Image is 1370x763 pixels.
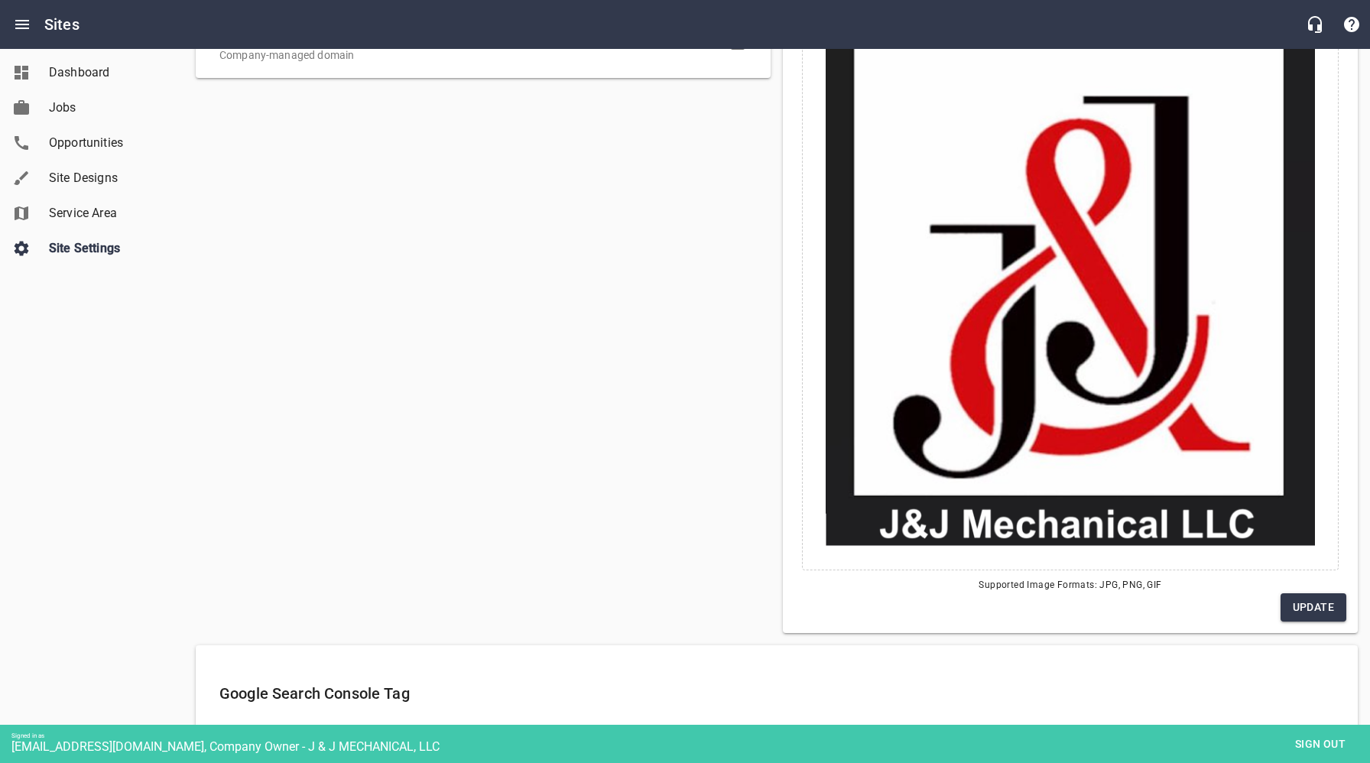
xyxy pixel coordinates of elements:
button: Open drawer [4,6,41,43]
h6: Sites [44,12,80,37]
p: Company-managed domain [219,47,722,63]
div: [EMAIL_ADDRESS][DOMAIN_NAME], Company Owner - J & J MECHANICAL, LLC [11,739,1370,754]
span: Sign out [1288,735,1352,754]
button: Support Portal [1333,6,1370,43]
span: Supported Image Formats: JPG, PNG, GIF [794,578,1346,593]
button: Sign out [1282,730,1359,758]
span: Service Area [49,204,165,222]
span: Dashboard [49,63,165,82]
div: Signed in as [11,732,1370,739]
span: Update [1293,598,1334,617]
button: Update [1281,593,1346,622]
span: Site Settings [49,239,165,258]
span: Opportunities [49,134,165,152]
span: Site Designs [49,169,165,187]
h6: Google Search Console Tag [219,681,1334,706]
img: WuhSVeSEgBISAEBACQkAICAEhIASEgBAQAkJACAgBIbBfCPwHIzCvJ2jbyKQAAAAASUVORK5CYII= [826,28,1315,547]
span: Jobs [49,99,165,117]
button: Live Chat [1297,6,1333,43]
